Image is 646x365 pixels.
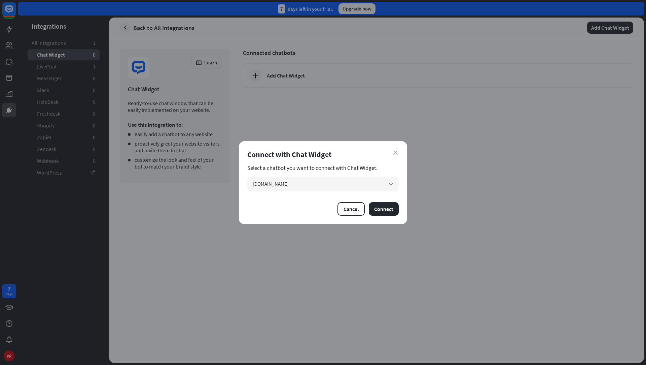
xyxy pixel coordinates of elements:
[337,202,365,216] button: Cancel
[247,150,399,159] div: Connect with Chat Widget
[5,3,26,23] button: Open LiveChat chat widget
[387,180,395,188] i: arrow_down
[19,1,27,9] div: New messages notification
[253,181,289,187] span: [DOMAIN_NAME]
[369,202,399,216] button: Connect
[247,164,399,171] section: Select a chatbot you want to connect with Chat Widget.
[393,151,398,155] i: close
